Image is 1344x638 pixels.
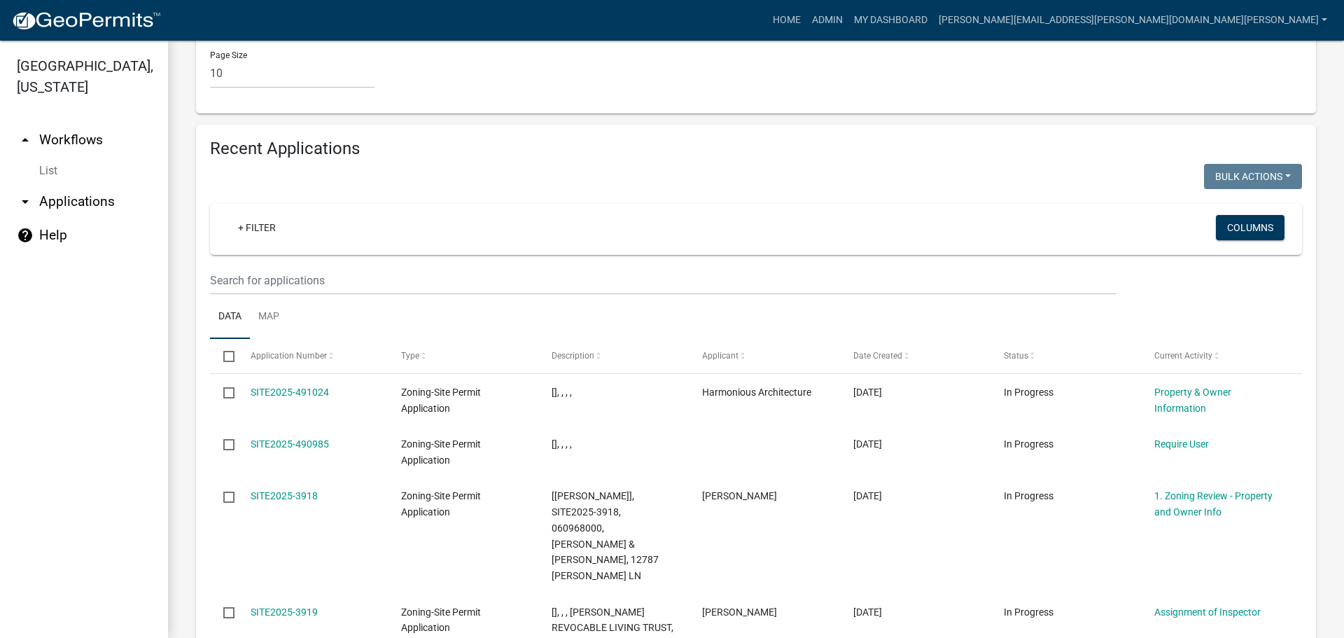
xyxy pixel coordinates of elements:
span: In Progress [1004,606,1053,618]
a: SITE2025-490985 [251,438,329,450]
a: + Filter [227,215,287,240]
span: Date Created [853,351,902,361]
span: [Tyler Lindsay], SITE2025-3918, 060968000, BEAU W & CHRISSY A JACOBSON, 12787 NELS ERICKSON LN [552,490,659,581]
span: Zoning-Site Permit Application [401,387,481,414]
i: arrow_drop_up [17,132,34,148]
i: arrow_drop_down [17,193,34,210]
span: Zoning-Site Permit Application [401,606,481,634]
a: Assignment of Inspector [1154,606,1261,618]
span: 10/10/2025 [853,606,882,618]
button: Bulk Actions [1204,164,1302,189]
datatable-header-cell: Description [538,339,689,373]
span: 10/10/2025 [853,438,882,450]
input: Search for applications [210,266,1116,295]
span: mark branstrom [702,606,777,618]
span: Zoning-Site Permit Application [401,438,481,466]
span: Current Activity [1154,351,1212,361]
span: Zoning-Site Permit Application [401,490,481,518]
h4: Recent Applications [210,139,1302,159]
span: Harmonious Architecture [702,387,811,398]
datatable-header-cell: Date Created [839,339,990,373]
span: In Progress [1004,490,1053,501]
span: Type [401,351,419,361]
a: SITE2025-491024 [251,387,329,398]
span: Application Number [251,351,327,361]
datatable-header-cell: Select [210,339,237,373]
span: Status [1004,351,1028,361]
i: help [17,227,34,244]
span: 10/10/2025 [853,387,882,398]
a: My Dashboard [848,7,933,34]
datatable-header-cell: Applicant [689,339,839,373]
a: SITE2025-3918 [251,490,318,501]
span: Description [552,351,594,361]
datatable-header-cell: Type [388,339,538,373]
a: [PERSON_NAME][EMAIL_ADDRESS][PERSON_NAME][DOMAIN_NAME][PERSON_NAME] [933,7,1333,34]
a: Require User [1154,438,1209,450]
span: Beau Jacobson [702,490,777,501]
datatable-header-cell: Application Number [237,339,387,373]
span: [], , , , [552,438,572,450]
span: Applicant [702,351,738,361]
span: 10/10/2025 [853,490,882,501]
a: 1. Zoning Review - Property and Owner Info [1154,490,1273,518]
a: Property & Owner Information [1154,387,1231,414]
datatable-header-cell: Status [990,339,1141,373]
button: Columns [1216,215,1284,240]
span: In Progress [1004,438,1053,450]
a: Map [250,295,288,340]
a: SITE2025-3919 [251,606,318,618]
a: Home [767,7,806,34]
span: In Progress [1004,387,1053,398]
datatable-header-cell: Current Activity [1141,339,1291,373]
span: [], , , , [552,387,572,398]
a: Admin [806,7,848,34]
a: Data [210,295,250,340]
